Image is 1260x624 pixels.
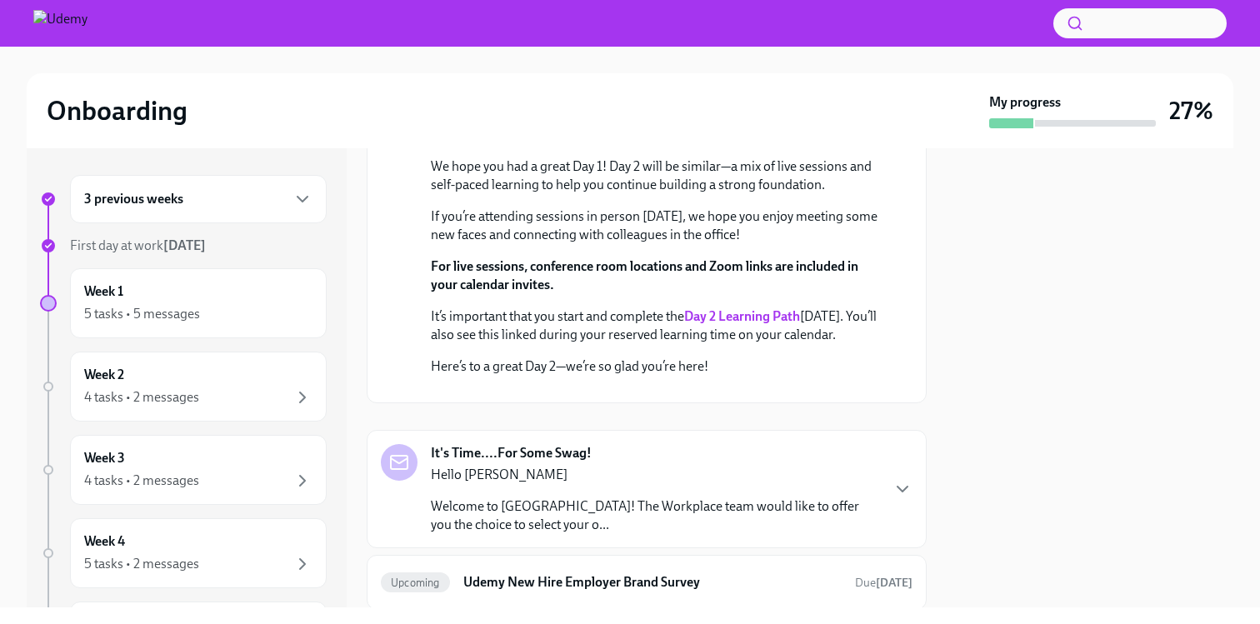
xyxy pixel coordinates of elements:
[84,555,199,573] div: 5 tasks • 2 messages
[381,577,450,589] span: Upcoming
[47,94,187,127] h2: Onboarding
[1169,96,1213,126] h3: 27%
[40,237,327,255] a: First day at work[DATE]
[431,497,879,534] p: Welcome to [GEOGRAPHIC_DATA]! The Workplace team would like to offer you the choice to select you...
[381,569,912,596] a: UpcomingUdemy New Hire Employer Brand SurveyDue[DATE]
[876,576,912,590] strong: [DATE]
[84,449,125,467] h6: Week 3
[33,10,87,37] img: Udemy
[431,307,886,344] p: It’s important that you start and complete the [DATE]. You’ll also see this linked during your re...
[431,207,886,244] p: If you’re attending sessions in person [DATE], we hope you enjoy meeting some new faces and conne...
[40,518,327,588] a: Week 45 tasks • 2 messages
[431,444,592,462] strong: It's Time....For Some Swag!
[40,435,327,505] a: Week 34 tasks • 2 messages
[84,532,125,551] h6: Week 4
[40,352,327,422] a: Week 24 tasks • 2 messages
[855,576,912,590] span: Due
[84,190,183,208] h6: 3 previous weeks
[84,305,200,323] div: 5 tasks • 5 messages
[431,357,886,376] p: Here’s to a great Day 2—we’re so glad you’re here!
[84,282,123,301] h6: Week 1
[855,575,912,591] span: August 16th, 2025 10:00
[70,237,206,253] span: First day at work
[163,237,206,253] strong: [DATE]
[40,268,327,338] a: Week 15 tasks • 5 messages
[70,175,327,223] div: 3 previous weeks
[431,157,886,194] p: We hope you had a great Day 1! Day 2 will be similar—a mix of live sessions and self-paced learni...
[84,366,124,384] h6: Week 2
[84,472,199,490] div: 4 tasks • 2 messages
[431,258,858,292] strong: For live sessions, conference room locations and Zoom links are included in your calendar invites.
[684,308,800,324] a: Day 2 Learning Path
[431,466,879,484] p: Hello [PERSON_NAME]
[463,573,842,592] h6: Udemy New Hire Employer Brand Survey
[989,93,1061,112] strong: My progress
[84,388,199,407] div: 4 tasks • 2 messages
